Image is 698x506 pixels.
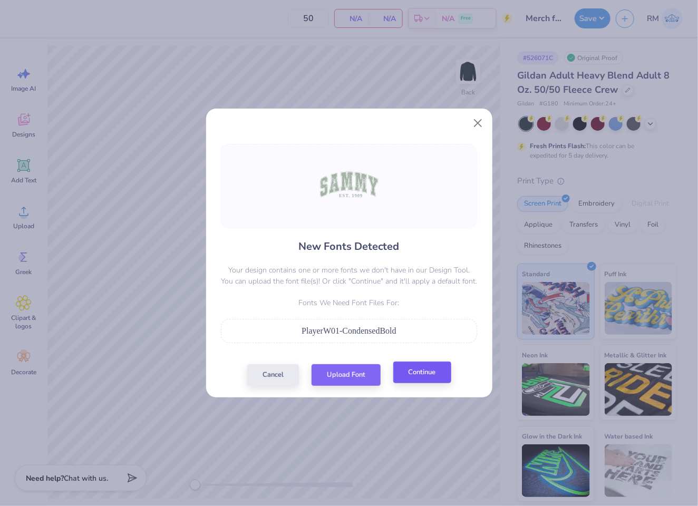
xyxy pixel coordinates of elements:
button: Continue [393,362,451,383]
p: Fonts We Need Font Files For: [221,297,477,308]
span: PlayerW01-CondensedBold [302,326,396,335]
h4: New Fonts Detected [299,239,400,254]
p: Your design contains one or more fonts we don't have in our Design Tool. You can upload the font ... [221,265,477,287]
button: Upload Font [312,364,381,386]
button: Cancel [247,364,299,386]
button: Close [468,113,488,133]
